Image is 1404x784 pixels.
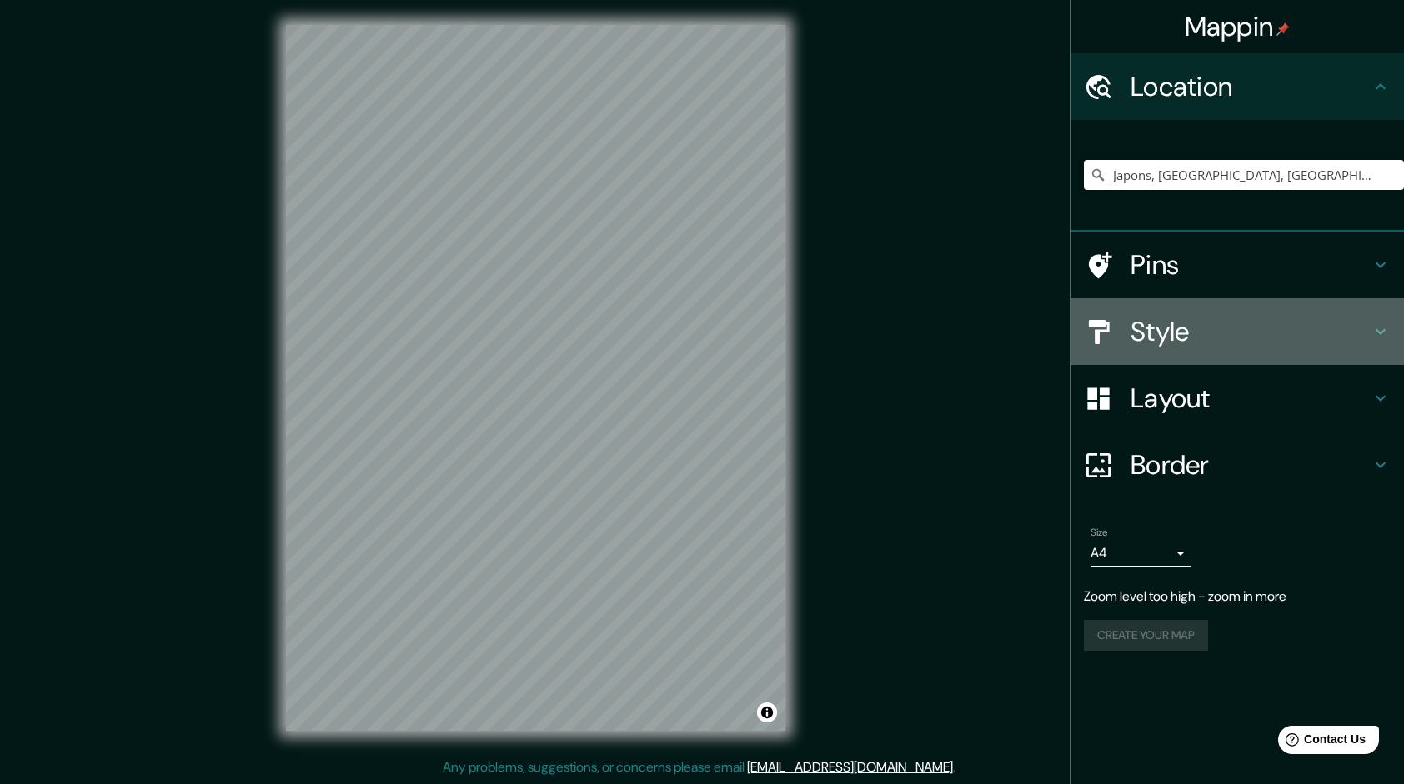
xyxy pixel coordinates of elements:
div: Border [1071,432,1404,498]
h4: Mappin [1185,10,1291,43]
div: . [955,757,958,777]
h4: Location [1131,70,1371,103]
button: Toggle attribution [757,702,777,722]
input: Pick your city or area [1084,160,1404,190]
div: . [958,757,961,777]
canvas: Map [286,25,785,731]
p: Any problems, suggestions, or concerns please email . [443,757,955,777]
p: Zoom level too high - zoom in more [1084,587,1391,607]
div: Location [1071,53,1404,120]
label: Size [1091,526,1108,540]
div: Style [1071,298,1404,365]
a: [EMAIL_ADDRESS][DOMAIN_NAME] [747,758,953,776]
div: Pins [1071,232,1404,298]
div: A4 [1091,540,1191,567]
iframe: Help widget launcher [1256,719,1386,766]
img: pin-icon.png [1276,22,1290,36]
h4: Border [1131,448,1371,482]
h4: Style [1131,315,1371,348]
h4: Layout [1131,382,1371,415]
div: Layout [1071,365,1404,432]
h4: Pins [1131,248,1371,282]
